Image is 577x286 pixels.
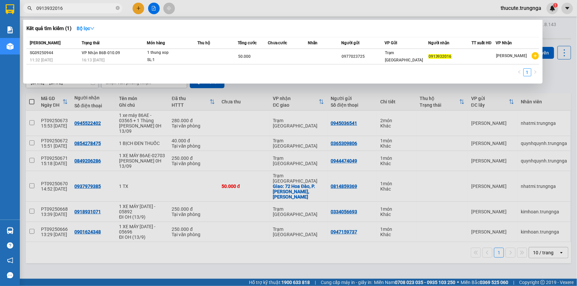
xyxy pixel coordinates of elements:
div: 0977023725 [342,53,384,60]
span: close-circle [116,5,120,12]
span: Chưa cước [268,41,287,45]
span: message [7,272,13,278]
h3: Kết quả tìm kiếm ( 1 ) [26,25,71,32]
a: 1 [524,69,531,76]
img: logo-vxr [6,4,14,14]
button: right [531,68,539,76]
span: search [27,6,32,11]
span: notification [7,257,13,264]
span: right [533,70,537,74]
span: Món hàng [147,41,165,45]
span: VP Nhận [496,41,512,45]
span: Trạng thái [82,41,100,45]
span: 0913932016 [429,54,452,59]
span: VP Gửi [385,41,397,45]
span: close-circle [116,6,120,10]
li: Previous Page [515,68,523,76]
div: 1 thung xop [147,49,197,56]
span: 16:13 [DATE] [82,58,104,62]
span: Trạm [GEOGRAPHIC_DATA] [385,51,423,62]
li: Next Page [531,68,539,76]
span: Thu hộ [197,41,210,45]
span: down [90,26,95,31]
input: Tìm tên, số ĐT hoặc mã đơn [36,5,114,12]
span: Nhãn [308,41,317,45]
div: SG09250944 [30,50,80,56]
span: 11:32 [DATE] [30,58,53,62]
button: left [515,68,523,76]
span: Người nhận [428,41,450,45]
span: [PERSON_NAME] [496,54,527,58]
img: warehouse-icon [7,43,14,50]
span: 50.000 [238,54,251,59]
strong: Bộ lọc [77,26,95,31]
span: TT xuất HĐ [472,41,492,45]
div: SL: 1 [147,56,197,64]
span: left [517,70,521,74]
span: question-circle [7,242,13,249]
span: Tổng cước [238,41,257,45]
button: Bộ lọcdown [71,23,100,34]
img: warehouse-icon [7,227,14,234]
span: Người gửi [341,41,359,45]
span: VP Nhận 86B-010.09 [82,51,120,55]
img: solution-icon [7,26,14,33]
span: [PERSON_NAME] [30,41,61,45]
li: 1 [523,68,531,76]
span: plus-circle [532,52,539,59]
